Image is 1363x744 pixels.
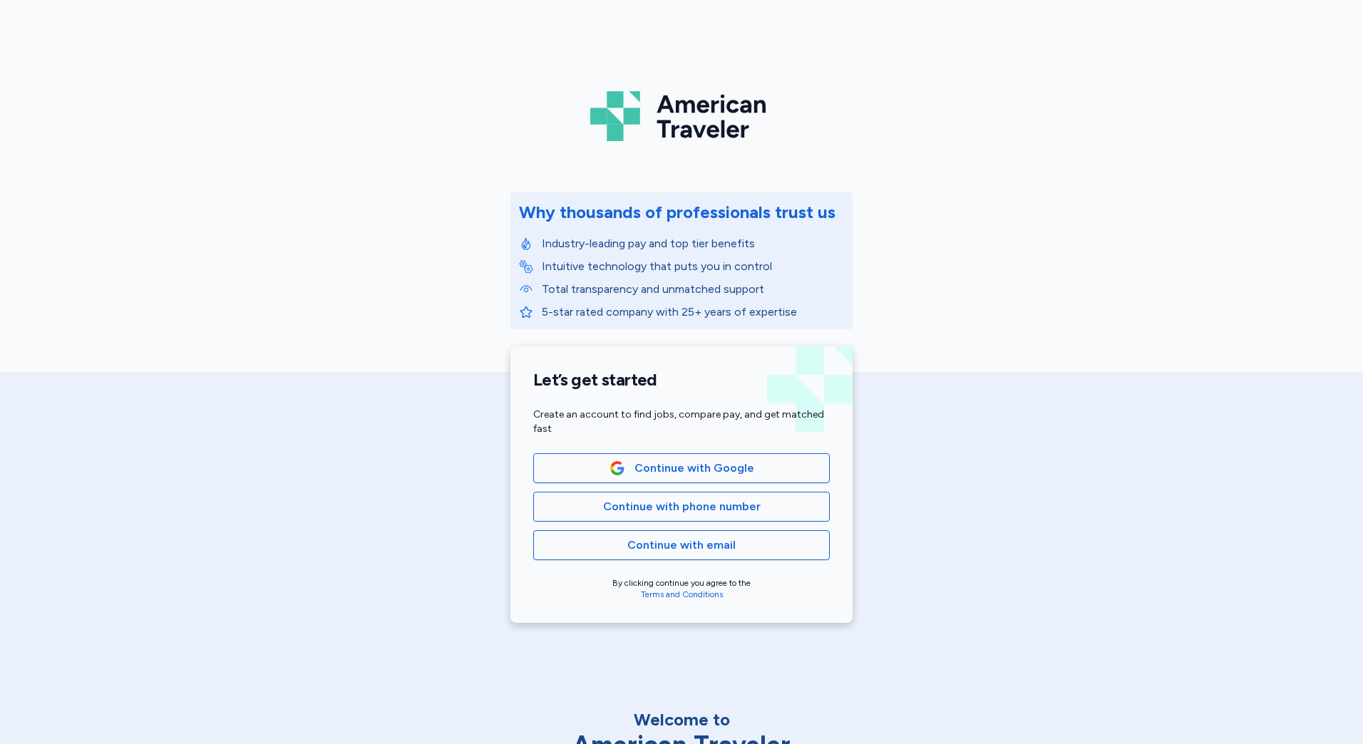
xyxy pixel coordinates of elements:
div: Why thousands of professionals trust us [519,201,835,224]
span: Continue with Google [634,460,754,477]
h1: Let’s get started [533,369,830,391]
button: Continue with email [533,530,830,560]
p: 5-star rated company with 25+ years of expertise [542,304,844,321]
p: Industry-leading pay and top tier benefits [542,235,844,252]
button: Continue with phone number [533,492,830,522]
span: Continue with phone number [603,498,761,515]
span: Continue with email [627,537,736,554]
a: Terms and Conditions [641,589,723,599]
p: Total transparency and unmatched support [542,281,844,298]
img: Logo [590,86,773,147]
p: Intuitive technology that puts you in control [542,258,844,275]
div: Create an account to find jobs, compare pay, and get matched fast [533,408,830,436]
div: Welcome to [532,708,831,731]
button: Google LogoContinue with Google [533,453,830,483]
img: Google Logo [610,460,625,476]
div: By clicking continue you agree to the [533,577,830,600]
